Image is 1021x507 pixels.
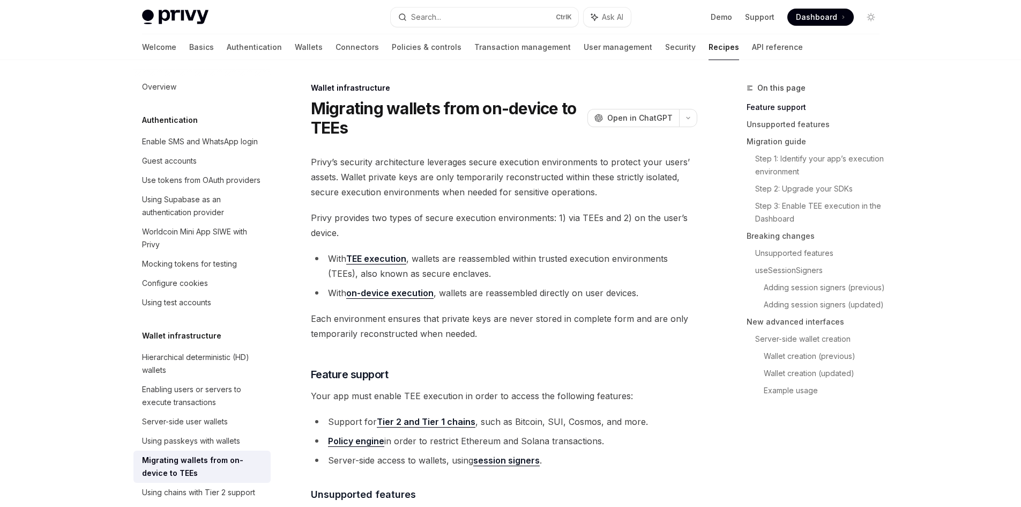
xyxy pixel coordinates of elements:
button: Toggle dark mode [862,9,880,26]
div: Server-side user wallets [142,415,228,428]
a: Migrating wallets from on-device to TEEs [133,451,271,483]
div: Overview [142,80,176,93]
a: Tier 2 and Tier 1 chains [377,416,475,428]
span: Ask AI [602,12,623,23]
a: Basics [189,34,214,60]
button: Open in ChatGPT [587,109,679,127]
button: Ask AI [584,8,631,27]
a: Mocking tokens for testing [133,254,271,274]
a: Unsupported features [747,116,888,133]
span: Your app must enable TEE execution in order to access the following features: [311,388,697,403]
a: Authentication [227,34,282,60]
div: Using Supabase as an authentication provider [142,193,264,219]
span: Privy provides two types of secure execution environments: 1) via TEEs and 2) on the user’s device. [311,210,697,240]
div: Using test accounts [142,296,211,309]
a: Enabling users or servers to execute transactions [133,380,271,412]
span: Each environment ensures that private keys are never stored in complete form and are only tempora... [311,311,697,341]
a: New advanced interfaces [747,313,888,330]
span: Unsupported features [311,487,416,502]
a: on-device execution [346,288,434,299]
span: Feature support [311,367,389,382]
a: Connectors [336,34,379,60]
a: Enable SMS and WhatsApp login [133,132,271,151]
a: Adding session signers (updated) [764,296,888,313]
a: Using passkeys with wallets [133,431,271,451]
div: Enable SMS and WhatsApp login [142,135,258,148]
a: Wallet creation (updated) [764,365,888,382]
a: Transaction management [474,34,571,60]
div: Worldcoin Mini App SIWE with Privy [142,225,264,251]
a: Demo [711,12,732,23]
a: Step 1: Identify your app’s execution environment [755,150,888,180]
span: Ctrl K [556,13,572,21]
div: Migrating wallets from on-device to TEEs [142,454,264,480]
a: Overview [133,77,271,97]
a: Guest accounts [133,151,271,171]
a: Support [745,12,774,23]
a: TEE execution [346,253,406,264]
a: Policies & controls [392,34,461,60]
a: Using test accounts [133,293,271,312]
a: Policy engine [328,436,384,447]
a: Worldcoin Mini App SIWE with Privy [133,222,271,254]
li: With , wallets are reassembled within trusted execution environments (TEEs), also known as secure... [311,251,697,281]
a: Step 3: Enable TEE execution in the Dashboard [755,197,888,227]
div: Configure cookies [142,277,208,290]
a: Server-side wallet creation [755,330,888,348]
div: Using passkeys with wallets [142,435,240,447]
div: Search... [411,11,441,24]
a: session signers [473,455,540,466]
a: Dashboard [787,9,854,26]
a: Unsupported features [755,245,888,262]
a: Adding session signers (previous) [764,279,888,296]
a: Security [665,34,696,60]
span: Open in ChatGPT [607,113,673,123]
div: Guest accounts [142,155,197,167]
a: Breaking changes [747,227,888,245]
li: Support for , such as Bitcoin, SUI, Cosmos, and more. [311,414,697,429]
a: Migration guide [747,133,888,150]
button: Search...CtrlK [391,8,578,27]
a: Use tokens from OAuth providers [133,171,271,190]
a: Wallet creation (previous) [764,348,888,365]
a: Example usage [764,382,888,399]
a: useSessionSigners [755,262,888,279]
a: User management [584,34,652,60]
a: Feature support [747,99,888,116]
h5: Authentication [142,114,198,127]
a: Using chains with Tier 2 support [133,483,271,502]
li: in order to restrict Ethereum and Solana transactions. [311,433,697,449]
li: Server-side access to wallets, using . [311,453,697,468]
h5: Wallet infrastructure [142,329,221,342]
a: Wallets [295,34,323,60]
span: Privy’s security architecture leverages secure execution environments to protect your users’ asse... [311,155,697,200]
div: Enabling users or servers to execute transactions [142,383,264,409]
a: Recipes [709,34,739,60]
li: With , wallets are reassembled directly on user devices. [311,285,697,300]
a: Server-side user wallets [133,412,271,431]
a: Welcome [142,34,176,60]
a: Configure cookies [133,274,271,293]
h1: Migrating wallets from on-device to TEEs [311,99,583,137]
a: Using Supabase as an authentication provider [133,190,271,222]
a: Step 2: Upgrade your SDKs [755,180,888,197]
a: Hierarchical deterministic (HD) wallets [133,348,271,380]
div: Use tokens from OAuth providers [142,174,260,187]
div: Wallet infrastructure [311,83,697,93]
img: light logo [142,10,208,25]
a: API reference [752,34,803,60]
div: Hierarchical deterministic (HD) wallets [142,351,264,377]
span: On this page [757,82,806,94]
div: Mocking tokens for testing [142,258,237,270]
span: Dashboard [796,12,837,23]
div: Using chains with Tier 2 support [142,486,255,499]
